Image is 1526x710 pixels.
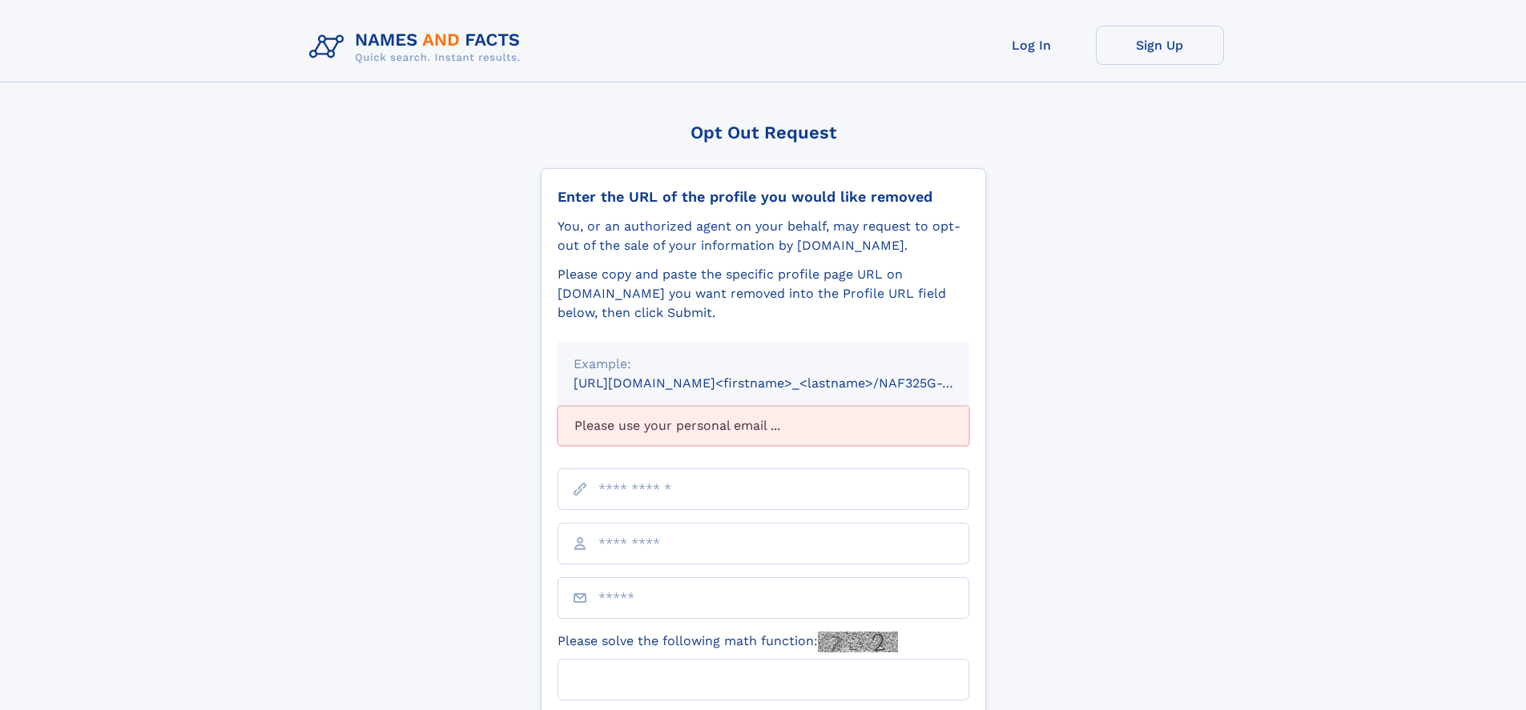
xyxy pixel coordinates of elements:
div: Enter the URL of the profile you would like removed [558,188,969,206]
div: You, or an authorized agent on your behalf, may request to opt-out of the sale of your informatio... [558,217,969,255]
small: [URL][DOMAIN_NAME]<firstname>_<lastname>/NAF325G-xxxxxxxx [574,375,1000,391]
a: Log In [968,26,1096,65]
label: Please solve the following math function: [558,632,898,652]
a: Sign Up [1096,26,1224,65]
div: Opt Out Request [541,122,986,142]
img: Logo Names and Facts [303,26,533,69]
div: Example: [574,355,953,374]
div: Please copy and paste the specific profile page URL on [DOMAIN_NAME] you want removed into the Pr... [558,265,969,323]
div: Please use your personal email ... [558,406,969,446]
